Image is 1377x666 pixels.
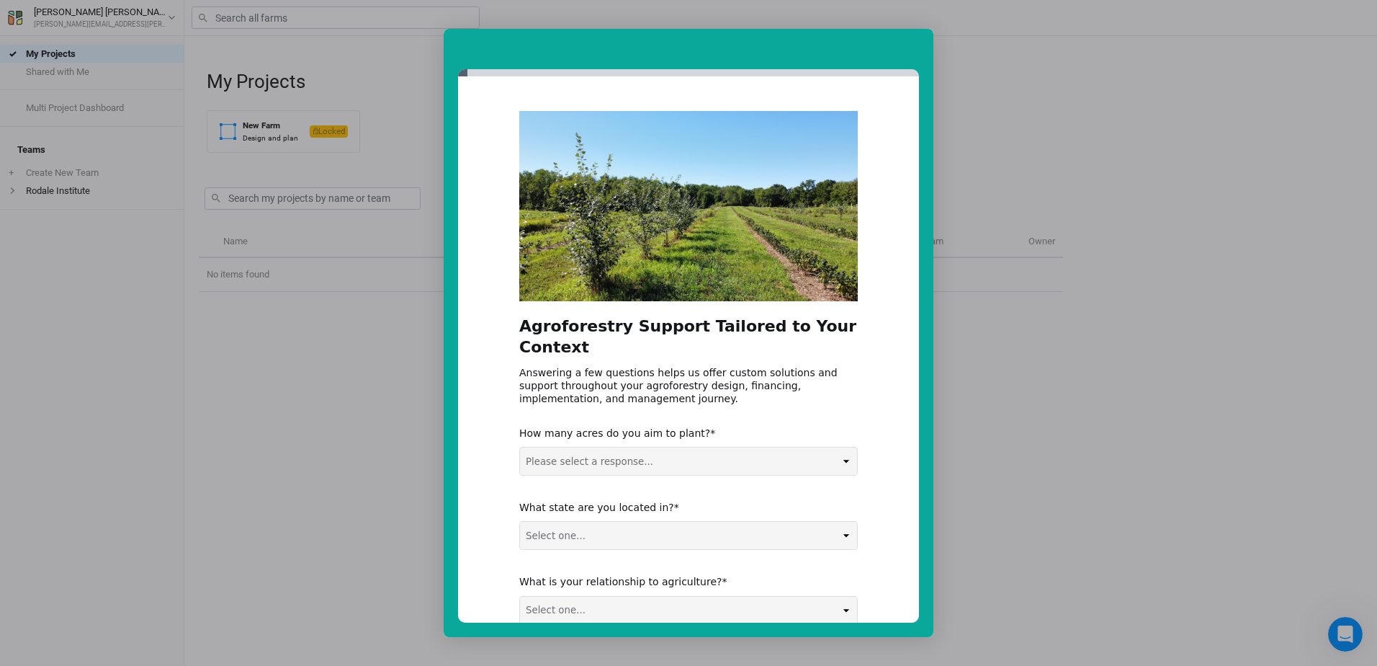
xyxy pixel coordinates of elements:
h2: Agroforestry Support Tailored to Your Context [519,316,858,365]
div: What state are you located in? [519,501,836,514]
select: Please select a response... [520,448,857,475]
select: Select one... [520,522,857,549]
div: How many acres do you aim to plant? [519,427,836,440]
div: What is your relationship to agriculture? [519,575,836,588]
select: Select one... [520,597,857,624]
div: Answering a few questions helps us offer custom solutions and support throughout your agroforestr... [519,366,858,406]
